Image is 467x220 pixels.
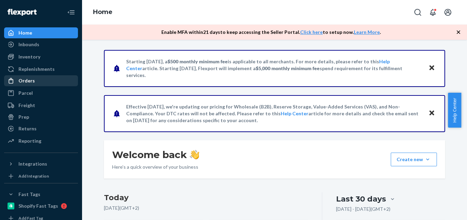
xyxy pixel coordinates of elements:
div: Inbounds [18,41,39,48]
a: Replenishments [4,64,78,75]
a: Add Integration [4,172,78,180]
div: Freight [18,102,35,109]
img: Flexport logo [8,9,37,16]
button: Open notifications [426,5,440,19]
a: Orders [4,75,78,86]
ol: breadcrumbs [88,2,118,22]
button: Integrations [4,158,78,169]
img: hand-wave emoji [190,150,199,159]
button: Open Search Box [411,5,425,19]
p: Starting [DATE], a is applicable to all merchants. For more details, please refer to this article... [126,58,422,79]
div: Integrations [18,160,47,167]
div: Returns [18,125,37,132]
div: Parcel [18,90,33,96]
button: Fast Tags [4,189,78,200]
h1: Welcome back [112,148,199,161]
button: Create new [391,153,437,166]
div: Prep [18,114,29,120]
p: Effective [DATE], we're updating our pricing for Wholesale (B2B), Reserve Storage, Value-Added Se... [126,103,422,124]
span: Support [14,5,37,11]
a: Inventory [4,51,78,62]
p: [DATE] - [DATE] ( GMT+2 ) [336,206,390,212]
button: Help Center [448,93,461,128]
a: Reporting [4,135,78,146]
button: Close Navigation [64,5,78,19]
button: Close [427,63,436,73]
a: Home [93,8,112,16]
p: Here’s a quick overview of your business [112,164,199,170]
a: Freight [4,100,78,111]
div: Shopify Fast Tags [18,203,58,209]
p: [DATE] ( GMT+2 ) [104,205,308,211]
div: Reporting [18,138,41,144]
span: $500 monthly minimum fee [168,59,228,64]
a: Returns [4,123,78,134]
a: Home [4,27,78,38]
p: Enable MFA within 21 days to keep accessing the Seller Portal. to setup now. . [161,29,381,36]
div: Inventory [18,53,40,60]
div: Orders [18,77,35,84]
button: Open account menu [441,5,455,19]
div: Fast Tags [18,191,40,198]
div: Add Integration [18,173,49,179]
a: Prep [4,112,78,122]
a: Help Center [281,111,308,116]
a: Shopify Fast Tags [4,200,78,211]
div: Last 30 days [336,194,386,204]
button: Close [427,108,436,118]
a: Learn More [354,29,380,35]
a: Click here [300,29,323,35]
div: Replenishments [18,66,55,73]
a: Parcel [4,88,78,99]
div: Home [18,29,32,36]
span: $5,000 monthly minimum fee [256,65,320,71]
a: Inbounds [4,39,78,50]
h3: Today [104,192,308,203]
